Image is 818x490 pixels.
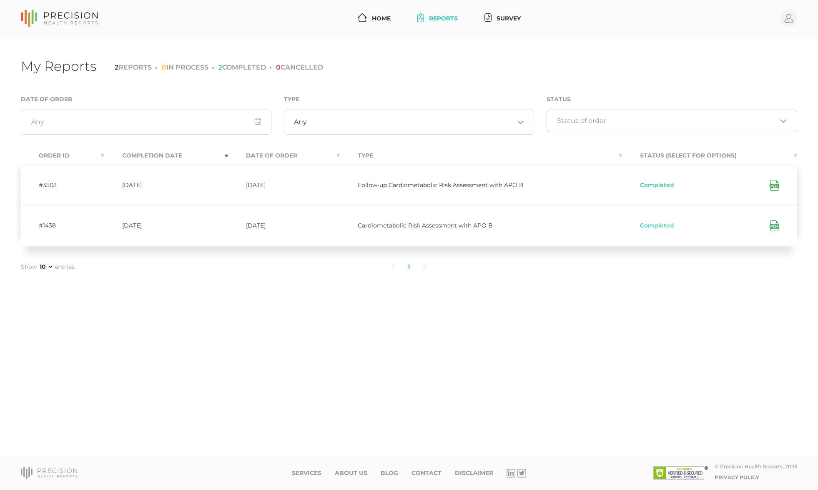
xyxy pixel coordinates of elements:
th: Type : activate to sort column ascending [340,146,622,165]
th: Date Of Order : activate to sort column ascending [228,146,340,165]
span: 2 [218,63,222,71]
label: Status [547,96,571,103]
a: Privacy Policy [715,474,759,480]
th: Completion Date : activate to sort column ascending [104,146,228,165]
div: Search for option [284,110,534,135]
span: Cardiometabolic Risk Assessment with APO B [358,222,493,229]
td: #1438 [21,205,104,246]
label: Show entries [21,262,75,271]
h1: My Reports [21,58,96,74]
label: Date of Order [21,96,72,103]
li: CANCELLED [269,63,323,71]
a: About Us [335,470,367,477]
li: COMPLETED [212,63,266,71]
span: 0 [162,63,166,71]
a: Disclaimer [455,470,493,477]
td: [DATE] [104,205,228,246]
span: Any [294,118,307,126]
span: 0 [276,63,281,71]
th: Status (Select for Options) : activate to sort column ascending [622,146,798,165]
input: Search for option [557,117,777,125]
div: © Precision Health Reports, 2025 [715,463,797,470]
input: Any [21,110,271,135]
td: [DATE] [228,205,340,246]
a: Services [292,470,321,477]
td: [DATE] [228,165,340,205]
span: 2 [115,63,118,71]
td: #3503 [21,165,104,205]
label: Type [284,96,299,103]
input: Search for option [307,118,514,126]
li: IN PROCESS [155,63,208,71]
span: Follow-up Cardiometabolic Risk Assessment with APO B [358,181,524,189]
a: Survey [481,11,524,26]
div: Search for option [547,110,797,132]
span: Completed [640,182,674,189]
img: SSL site seal - click to verify [653,466,708,480]
span: Completed [640,222,674,229]
select: Showentries [38,262,54,271]
td: [DATE] [104,165,228,205]
a: Home [354,11,394,26]
a: Reports [414,11,461,26]
li: REPORTS [115,63,152,71]
a: Blog [381,470,398,477]
th: Order ID : activate to sort column ascending [21,146,104,165]
a: Contact [412,470,442,477]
